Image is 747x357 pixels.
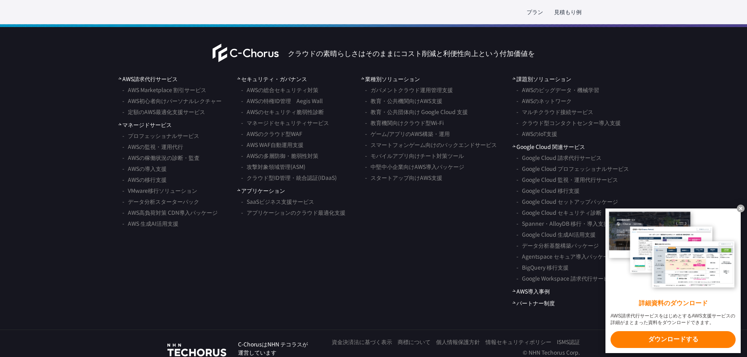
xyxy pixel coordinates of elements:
[241,128,302,139] a: AWSのクラウド型WAF
[122,185,197,196] a: VMware移行ソリューション
[122,196,199,207] a: データ分析スターターパック
[122,163,167,174] a: AWSの導入支援
[611,331,736,348] x-t: ダウンロードする
[605,208,741,353] a: 詳細資料のダウンロード AWS請求代行サービスをはじめとするAWS支援サービスの詳細がまとまった資料をダウンロードできます。 ダウンロードする
[122,152,200,163] a: AWSの稼働状況の診断・監査
[241,196,314,207] a: SaaSビジネス支援サービス
[122,141,183,152] a: AWSの監視・運用代行
[241,207,345,218] a: アプリケーションのクラウド最適化支援
[122,207,218,218] a: AWS高負荷対策 CDN導入パッケージ
[122,84,206,95] a: AWS Marketplace 割引サービス
[237,187,285,195] span: アプリケーション
[516,84,599,95] a: AWSのビッグデータ・機械学習
[326,348,580,357] p: © NHN Techorus Corp.
[611,313,736,326] x-t: AWS請求代行サービスをはじめとするAWS支援サービスの詳細がまとまった資料をダウンロードできます。
[436,338,480,346] a: 個人情報保護方針
[516,218,609,229] a: Spanner・AlloyDB 移行・導入支援
[241,117,329,128] a: マネージドセキュリティサービス
[122,106,205,117] a: 定額のAWS最適化支援サービス
[365,84,453,95] a: ガバメントクラウド運用管理支援
[554,8,582,16] a: 見積もり例
[516,152,602,163] a: Google Cloud 請求代行サービス
[118,75,178,83] a: AWS請求代行サービス
[241,106,324,117] a: AWSのセキュリティ脆弱性診断
[516,229,596,240] a: Google Cloud 生成AI活用支援
[122,130,199,141] a: プロフェッショナルサービス
[122,218,178,229] a: AWS 生成AI活用支援
[332,338,392,346] a: 資金決済法に基づく表示
[365,95,442,106] a: 教育・公共機関向けAWS支援
[365,150,464,161] a: モバイルアプリ向けチート対策ツール
[516,240,599,251] a: データ分析基盤構築パッケージ
[516,185,580,196] a: Google Cloud 移行支援
[516,117,621,128] a: クラウド型コンタクトセンター導入支援
[365,128,450,139] a: ゲーム/アプリのAWS構築・運用
[513,75,571,83] span: 課題別ソリューション
[288,48,535,58] p: クラウドの素晴らしさはそのままにコスト削減と利便性向上という付加価値を
[516,196,618,207] a: Google Cloud セットアップパッケージ
[241,84,318,95] a: AWSの総合セキュリティ対策
[365,139,497,150] a: スマートフォンゲーム向けのバックエンドサービス
[516,262,569,273] a: BigQuery 移行支援
[241,172,337,183] a: クラウド型ID管理・統合認証(IDaaS)
[365,172,442,183] a: スタートアップ向けAWS支援
[516,106,593,117] a: マルチクラウド接続サービス
[516,95,572,106] a: AWSのネットワーク
[516,251,614,262] a: Agentspace セキュア導入パッケージ
[557,338,580,346] a: ISMS認証
[118,121,172,129] a: マネージドサービス
[238,340,308,357] p: C-ChorusはNHN テコラスが 運営しています
[611,299,736,308] x-t: 詳細資料のダウンロード
[516,207,602,218] a: Google Cloud セキュリティ診断
[241,150,318,161] a: AWSの多層防御・脆弱性対策
[241,161,305,172] a: 攻撃対象領域管理(ASM)
[237,75,307,83] a: セキュリティ・ガバナンス
[485,338,551,346] a: 情報セキュリティポリシー
[516,128,557,139] a: AWSのIoT支援
[241,95,323,106] a: AWSの特権ID管理 Aegis Wall
[122,95,222,106] a: AWS初心者向けパーソナルレクチャー
[365,106,468,117] a: 教育・公共団体向け Google Cloud 支援
[241,139,304,150] a: AWS WAF自動運用支援
[527,8,543,16] a: プラン
[513,299,555,307] a: パートナー制度
[516,163,629,174] a: Google Cloud プロフェッショナルサービス
[365,161,464,172] a: 中堅中小企業向けAWS導入パッケージ
[361,75,420,83] span: 業種別ソリューション
[513,143,585,151] span: Google Cloud 関連サービス
[365,117,444,128] a: 教育機関向けクラウド型Wi-Fi
[516,273,614,284] a: Google Workspace 請求代行サービス
[516,174,618,185] a: Google Cloud 監視・運用代行サービス
[122,174,167,185] a: AWSの移行支援
[398,338,431,346] a: 商標について
[513,287,550,295] a: AWS導入事例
